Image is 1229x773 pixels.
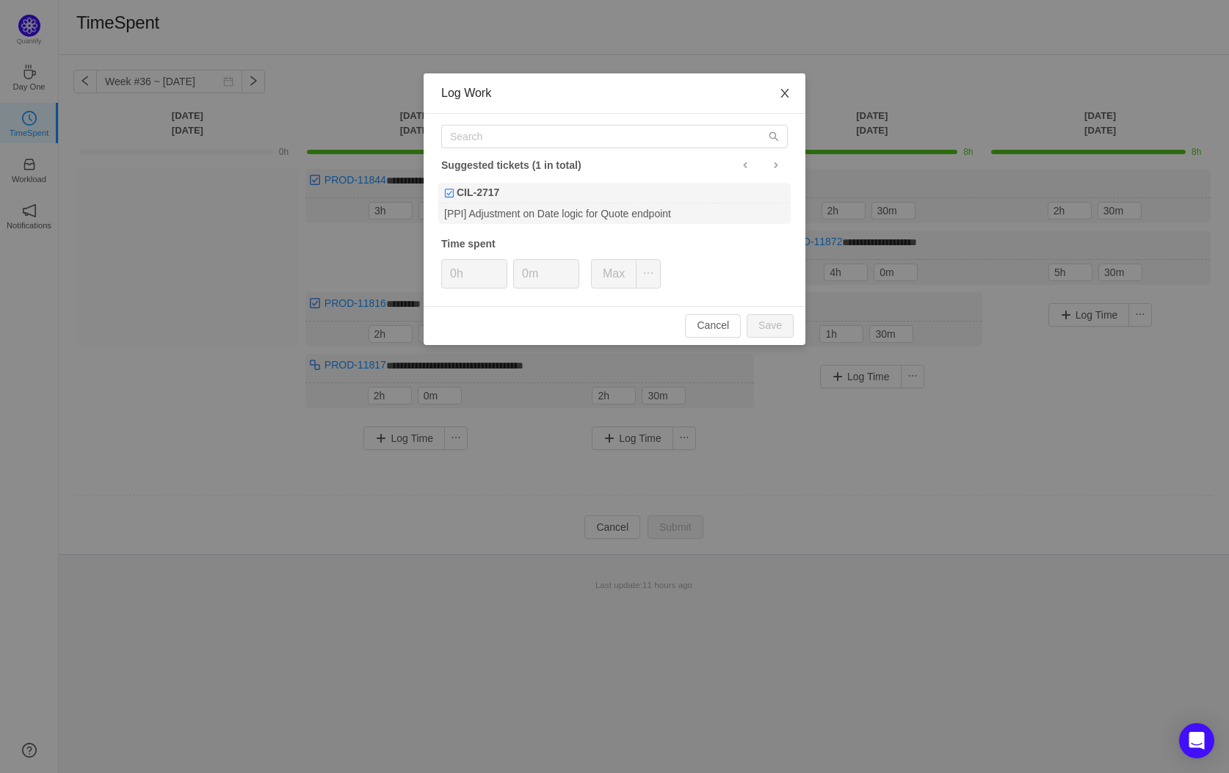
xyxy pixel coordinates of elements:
[747,314,794,338] button: Save
[685,314,741,338] button: Cancel
[441,236,788,252] div: Time spent
[441,125,788,148] input: Search
[441,156,788,175] div: Suggested tickets (1 in total)
[1179,723,1214,758] div: Open Intercom Messenger
[769,131,779,142] i: icon: search
[779,87,791,99] i: icon: close
[636,259,661,288] button: icon: ellipsis
[591,259,637,288] button: Max
[438,203,791,223] div: [PPI] Adjustment on Date logic for Quote endpoint
[441,85,788,101] div: Log Work
[764,73,805,115] button: Close
[457,185,499,200] b: CIL-2717
[444,188,454,198] img: Task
